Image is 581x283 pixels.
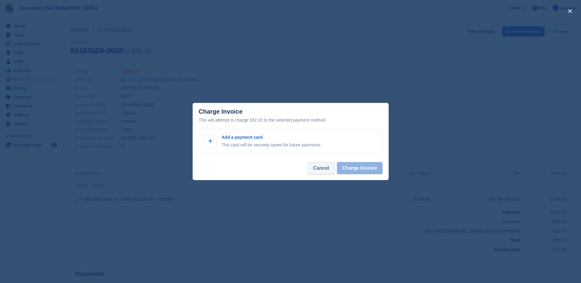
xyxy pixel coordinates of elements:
p: Add a payment card [222,134,322,141]
div: This will attempt to charge £82.33 to the selected payment method. [199,116,383,124]
div: Charge Invoice [199,108,383,124]
button: close [565,6,575,16]
button: Charge Invoice [337,162,383,174]
a: Add a payment card This card will be securely saved for future payments. [199,129,383,153]
p: This card will be securely saved for future payments. [222,142,322,148]
button: Cancel [308,162,334,174]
